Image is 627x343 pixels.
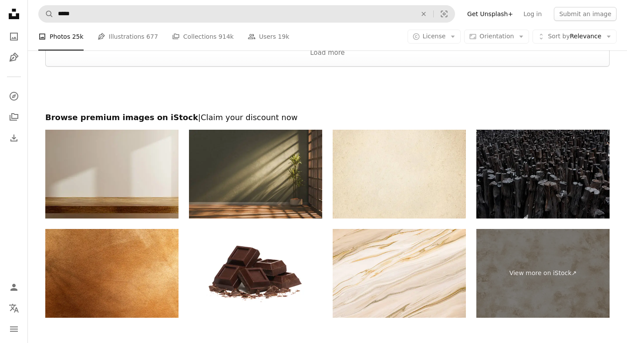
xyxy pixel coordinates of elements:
img: Minimalist interior featuring a clean wooden shelf against a soft beige wall, illuminated by natu... [45,130,179,219]
button: Orientation [464,30,529,44]
a: Collections [5,108,23,126]
a: Download History [5,129,23,147]
a: Home — Unsplash [5,5,23,24]
form: Find visuals sitewide [38,5,455,23]
h2: Browse premium images on iStock [45,112,610,123]
span: 19k [278,32,289,41]
img: broken bar of dark chocolate [189,229,322,318]
img: A bunch of wood logs are piled up in a forest [476,130,610,219]
a: Log in / Sign up [5,279,23,296]
a: Users 19k [248,23,290,50]
button: Submit an image [554,7,617,21]
button: Sort byRelevance [533,30,617,44]
a: Illustrations 677 [98,23,158,50]
a: View more on iStock↗ [476,229,610,318]
button: Visual search [434,6,455,22]
span: Sort by [548,33,570,40]
button: Menu [5,320,23,338]
a: Get Unsplash+ [462,7,518,21]
button: Search Unsplash [39,6,54,22]
span: License [423,33,446,40]
a: Illustrations [5,49,23,66]
img: Gold brown sofa texture background [45,229,179,318]
a: Photos [5,28,23,45]
span: Relevance [548,32,601,41]
img: Old paper textere [333,130,466,219]
span: Orientation [479,33,514,40]
button: Clear [414,6,433,22]
a: Collections 914k [172,23,234,50]
span: | Claim your discount now [198,113,298,122]
span: 677 [146,32,158,41]
button: Load more [45,39,610,67]
a: Log in [518,7,547,21]
span: 914k [219,32,234,41]
button: License [408,30,461,44]
button: Language [5,299,23,317]
img: Marble wall white brown pattern ink swirl yellow green graphic background abstract light elegant ... [333,229,466,318]
a: Explore [5,87,23,105]
img: Empty living room interior [189,130,322,219]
